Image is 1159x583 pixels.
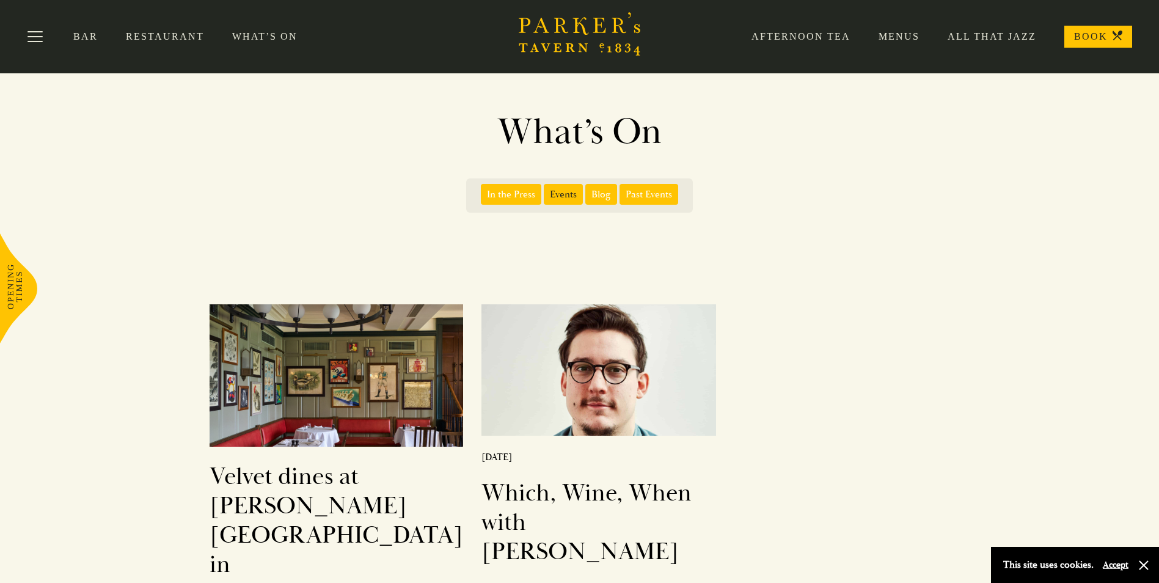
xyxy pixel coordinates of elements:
h1: What’s On [232,110,928,154]
span: Blog [585,184,617,205]
p: [DATE] [481,449,715,466]
span: Events [544,184,583,205]
button: Close and accept [1138,559,1150,571]
h2: Which, Wine, When with [PERSON_NAME] [481,479,715,566]
p: This site uses cookies. [1003,556,1094,574]
span: Past Events [620,184,678,205]
span: In the Press [481,184,541,205]
button: Accept [1103,559,1128,571]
